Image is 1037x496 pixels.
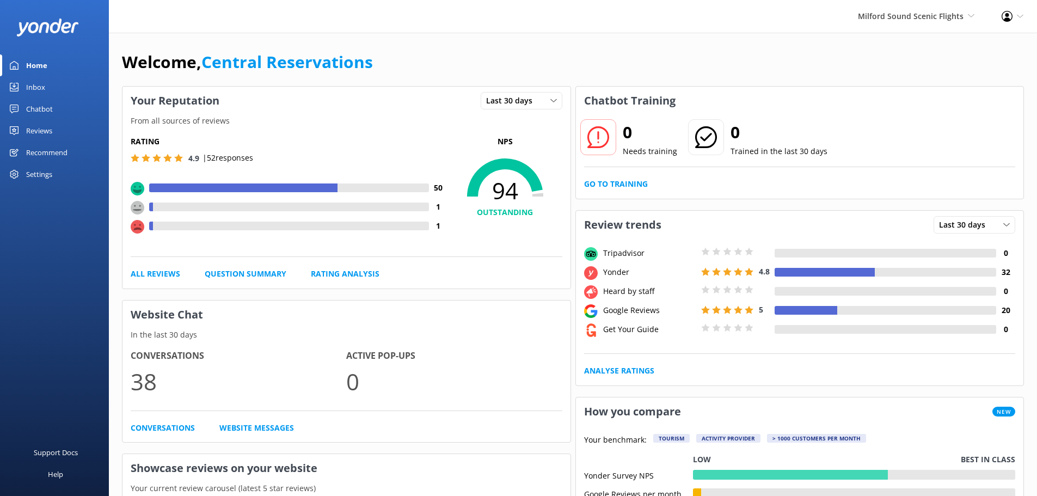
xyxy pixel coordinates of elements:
div: Heard by staff [600,285,698,297]
h4: OUTSTANDING [448,206,562,218]
div: Reviews [26,120,52,142]
div: Recommend [26,142,68,163]
a: All Reviews [131,268,180,280]
div: Tourism [653,434,690,443]
p: 38 [131,363,346,400]
h3: Review trends [576,211,670,239]
a: Go to Training [584,178,648,190]
a: Conversations [131,422,195,434]
span: Last 30 days [939,219,992,231]
h2: 0 [623,119,677,145]
div: Settings [26,163,52,185]
span: 94 [448,177,562,204]
span: Last 30 days [486,95,539,107]
div: Inbox [26,76,45,98]
h4: 0 [996,285,1015,297]
div: Get Your Guide [600,323,698,335]
div: Yonder [600,266,698,278]
h4: 0 [996,247,1015,259]
span: 5 [759,304,763,315]
div: Support Docs [34,442,78,463]
a: Central Reservations [201,51,373,73]
div: Help [48,463,63,485]
h4: 20 [996,304,1015,316]
h4: 0 [996,323,1015,335]
p: Trained in the last 30 days [731,145,827,157]
p: Your current review carousel (latest 5 star reviews) [122,482,570,494]
div: Google Reviews [600,304,698,316]
div: > 1000 customers per month [767,434,866,443]
span: New [992,407,1015,417]
h1: Welcome, [122,49,373,75]
h5: Rating [131,136,448,148]
h4: 32 [996,266,1015,278]
h3: Website Chat [122,301,570,329]
h4: 50 [429,182,448,194]
a: Question Summary [205,268,286,280]
h4: 1 [429,220,448,232]
div: Home [26,54,47,76]
h3: How you compare [576,397,689,426]
div: Activity Provider [696,434,760,443]
h4: Active Pop-ups [346,349,562,363]
p: In the last 30 days [122,329,570,341]
p: From all sources of reviews [122,115,570,127]
p: NPS [448,136,562,148]
h3: Showcase reviews on your website [122,454,570,482]
h4: Conversations [131,349,346,363]
a: Website Messages [219,422,294,434]
a: Analyse Ratings [584,365,654,377]
p: Your benchmark: [584,434,647,447]
p: Needs training [623,145,677,157]
h3: Chatbot Training [576,87,684,115]
p: Low [693,454,711,466]
p: Best in class [961,454,1015,466]
h4: 1 [429,201,448,213]
div: Tripadvisor [600,247,698,259]
span: 4.9 [188,153,199,163]
a: Rating Analysis [311,268,379,280]
p: | 52 responses [203,152,253,164]
div: Yonder Survey NPS [584,470,693,480]
h2: 0 [731,119,827,145]
p: 0 [346,363,562,400]
img: yonder-white-logo.png [16,19,79,36]
h3: Your Reputation [122,87,228,115]
span: 4.8 [759,266,770,277]
span: Milford Sound Scenic Flights [858,11,964,21]
div: Chatbot [26,98,53,120]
